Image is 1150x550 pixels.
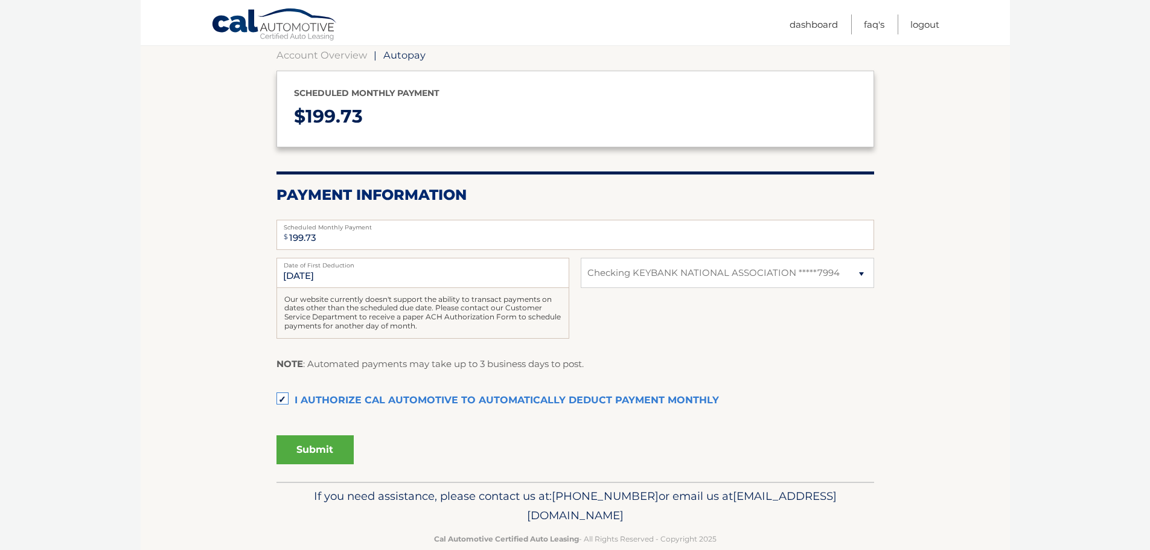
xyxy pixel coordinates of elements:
[276,220,874,250] input: Payment Amount
[276,186,874,204] h2: Payment Information
[383,49,426,61] span: Autopay
[790,14,838,34] a: Dashboard
[276,435,354,464] button: Submit
[276,389,874,413] label: I authorize cal automotive to automatically deduct payment monthly
[305,105,363,127] span: 199.73
[527,489,837,522] span: [EMAIL_ADDRESS][DOMAIN_NAME]
[294,101,857,133] p: $
[211,8,338,43] a: Cal Automotive
[276,288,569,339] div: Our website currently doesn't support the ability to transact payments on dates other than the sc...
[434,534,579,543] strong: Cal Automotive Certified Auto Leasing
[864,14,884,34] a: FAQ's
[552,489,659,503] span: [PHONE_NUMBER]
[276,258,569,288] input: Payment Date
[276,358,303,369] strong: NOTE
[374,49,377,61] span: |
[276,258,569,267] label: Date of First Deduction
[284,532,866,545] p: - All Rights Reserved - Copyright 2025
[276,356,584,372] p: : Automated payments may take up to 3 business days to post.
[284,487,866,525] p: If you need assistance, please contact us at: or email us at
[276,49,367,61] a: Account Overview
[276,220,874,229] label: Scheduled Monthly Payment
[294,86,857,101] p: Scheduled monthly payment
[280,223,292,251] span: $
[910,14,939,34] a: Logout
